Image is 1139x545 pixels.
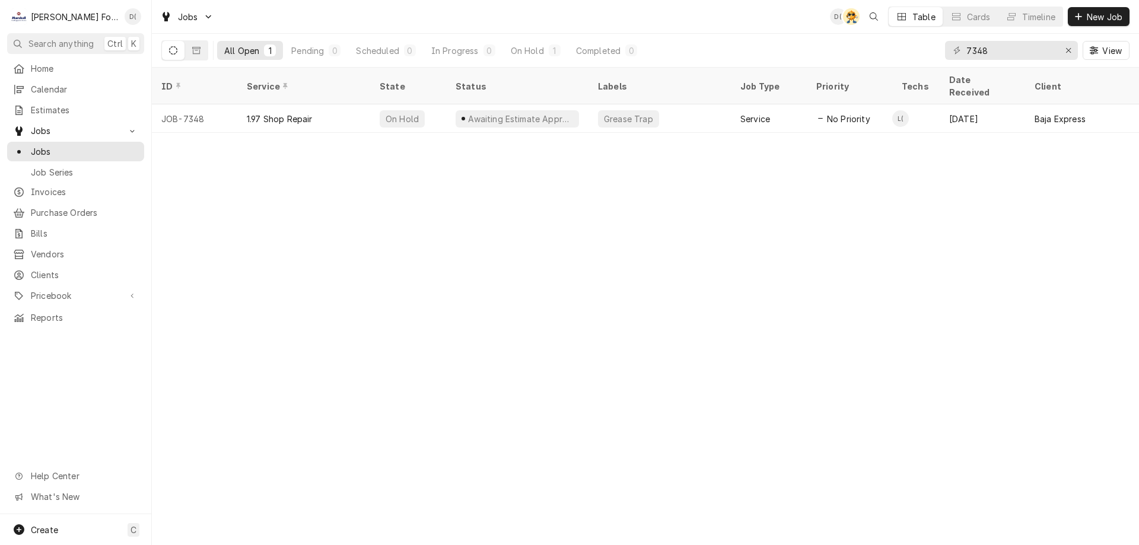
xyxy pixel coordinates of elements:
span: Clients [31,269,138,281]
a: Go to Help Center [7,466,144,486]
span: Bills [31,227,138,240]
div: 1 [266,44,273,57]
span: Purchase Orders [31,206,138,219]
div: Date Received [949,74,1013,98]
div: Grease Trap [603,113,654,125]
div: ID [161,80,225,93]
span: C [131,524,136,536]
span: Jobs [31,145,138,158]
div: Table [912,11,936,23]
div: Luis (54)'s Avatar [892,110,909,127]
span: Ctrl [107,37,123,50]
div: Derek Testa (81)'s Avatar [830,8,847,25]
a: Reports [7,308,144,327]
span: Help Center [31,470,137,482]
a: Calendar [7,79,144,99]
a: Clients [7,265,144,285]
a: Go to Jobs [155,7,218,27]
a: Vendors [7,244,144,264]
div: State [380,80,437,93]
span: No Priority [827,113,870,125]
span: View [1100,44,1124,57]
a: Bills [7,224,144,243]
span: Jobs [31,125,120,137]
div: Baja Express [1035,113,1086,125]
a: Go to Pricebook [7,286,144,305]
div: L( [892,110,909,127]
div: 0 [628,44,635,57]
div: Priority [816,80,880,93]
div: Adam Testa's Avatar [843,8,860,25]
button: New Job [1068,7,1130,26]
a: Go to What's New [7,487,144,506]
button: Open search [864,7,883,26]
span: Vendors [31,248,138,260]
div: Techs [902,80,930,93]
button: View [1083,41,1130,60]
div: In Progress [431,44,479,57]
span: K [131,37,136,50]
div: 0 [486,44,493,57]
span: Search anything [28,37,94,50]
span: New Job [1084,11,1125,23]
a: Purchase Orders [7,203,144,222]
div: [PERSON_NAME] Food Equipment Service [31,11,118,23]
div: D( [125,8,141,25]
div: M [11,8,27,25]
div: Completed [576,44,621,57]
div: JOB-7348 [152,104,237,133]
div: 1.97 Shop Repair [247,113,313,125]
span: What's New [31,490,137,503]
div: All Open [224,44,259,57]
div: Marshall Food Equipment Service's Avatar [11,8,27,25]
div: Service [740,113,770,125]
span: Calendar [31,83,138,95]
span: Invoices [31,186,138,198]
a: Jobs [7,142,144,161]
a: Home [7,59,144,78]
span: Job Series [31,166,138,179]
span: Create [31,525,58,535]
a: Go to Jobs [7,121,144,141]
span: Home [31,62,138,75]
div: Cards [967,11,991,23]
a: Invoices [7,182,144,202]
div: AT [843,8,860,25]
div: 0 [331,44,338,57]
div: Derek Testa (81)'s Avatar [125,8,141,25]
div: Service [247,80,358,93]
a: Estimates [7,100,144,120]
span: Jobs [178,11,198,23]
a: Job Series [7,162,144,182]
span: Reports [31,311,138,324]
div: On Hold [511,44,544,57]
div: D( [830,8,847,25]
div: Labels [598,80,721,93]
div: Pending [291,44,324,57]
div: Awaiting Estimate Approval [467,113,574,125]
div: Timeline [1022,11,1055,23]
input: Keyword search [966,41,1055,60]
div: Job Type [740,80,797,93]
span: Estimates [31,104,138,116]
div: [DATE] [940,104,1025,133]
span: Pricebook [31,289,120,302]
button: Search anythingCtrlK [7,33,144,54]
div: Status [456,80,577,93]
div: Scheduled [356,44,399,57]
div: 0 [406,44,413,57]
div: 1 [551,44,558,57]
div: On Hold [384,113,420,125]
button: Erase input [1059,41,1078,60]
